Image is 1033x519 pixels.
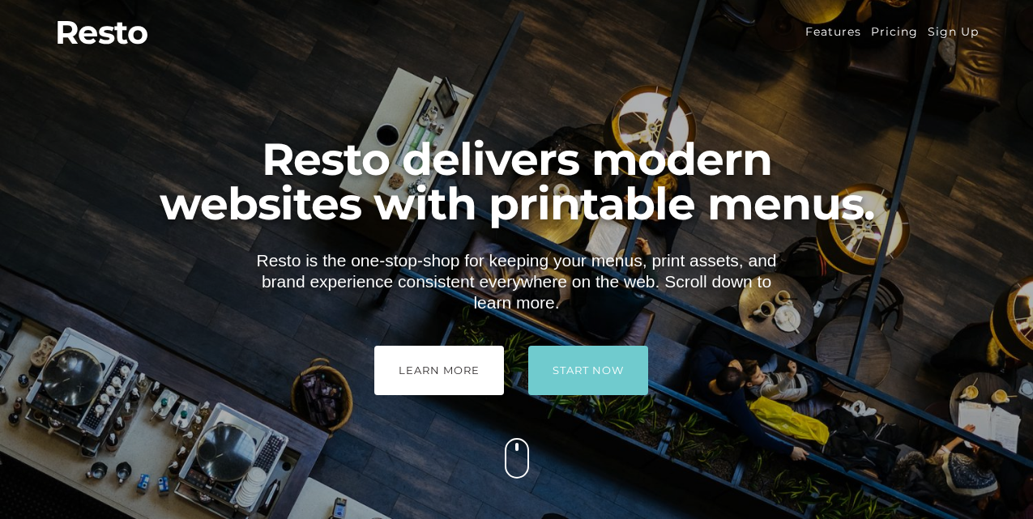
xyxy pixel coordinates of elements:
[805,24,861,39] a: Features
[98,137,935,181] span: Resto delivers modern
[928,24,979,39] a: Sign Up
[871,24,918,39] a: Pricing
[241,250,791,313] p: Resto is the one-stop-shop for keeping your menus, print assets, and brand experience consistent ...
[374,346,504,395] a: Learn More
[55,16,505,49] a: Resto
[98,181,935,226] span: websites with printable menus.
[528,346,648,395] a: Start Now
